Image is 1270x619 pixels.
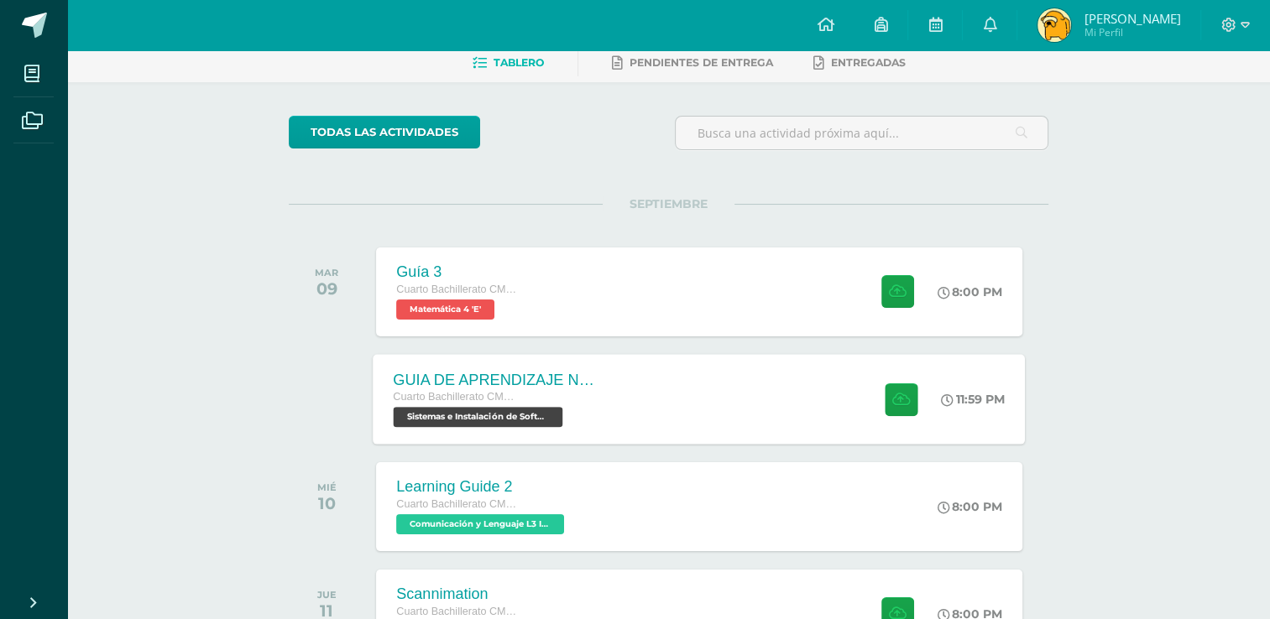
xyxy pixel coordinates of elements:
[612,49,773,76] a: Pendientes de entrega
[315,278,338,299] div: 09
[315,267,338,278] div: MAR
[831,56,906,69] span: Entregadas
[630,56,773,69] span: Pendientes de entrega
[396,498,522,510] span: Cuarto Bachillerato CMP Bachillerato en CCLL con Orientación en Computación
[396,514,564,534] span: Comunicación y Lenguaje L3 Inglés 'E'
[396,283,522,295] span: Cuarto Bachillerato CMP Bachillerato en CCLL con Orientación en Computación
[1084,25,1180,39] span: Mi Perfil
[317,493,337,513] div: 10
[813,49,906,76] a: Entregadas
[938,284,1002,299] div: 8:00 PM
[938,499,1002,514] div: 8:00 PM
[394,407,563,427] span: Sistemas e Instalación de Software (Desarrollo de Software) 'E'
[396,299,494,320] span: Matemática 4 'E'
[394,371,597,388] div: GUIA DE APRENDIZAJE NO 3 / EJERCICIOS DE CICLOS EN PDF
[394,391,521,403] span: Cuarto Bachillerato CMP Bachillerato en CCLL con Orientación en Computación
[317,481,337,493] div: MIÉ
[494,56,544,69] span: Tablero
[396,606,522,617] span: Cuarto Bachillerato CMP Bachillerato en CCLL con Orientación en Computación
[317,589,337,601] div: JUE
[396,263,522,281] div: Guía 3
[1084,10,1180,27] span: [PERSON_NAME]
[942,392,1006,407] div: 11:59 PM
[396,585,522,603] div: Scannimation
[473,49,544,76] a: Tablero
[289,116,480,148] a: todas las Actividades
[676,117,1048,149] input: Busca una actividad próxima aquí...
[396,478,568,496] div: Learning Guide 2
[603,196,734,211] span: SEPTIEMBRE
[1037,8,1071,42] img: f4a4a5ec355aaf5eeddffed5f29a004b.png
